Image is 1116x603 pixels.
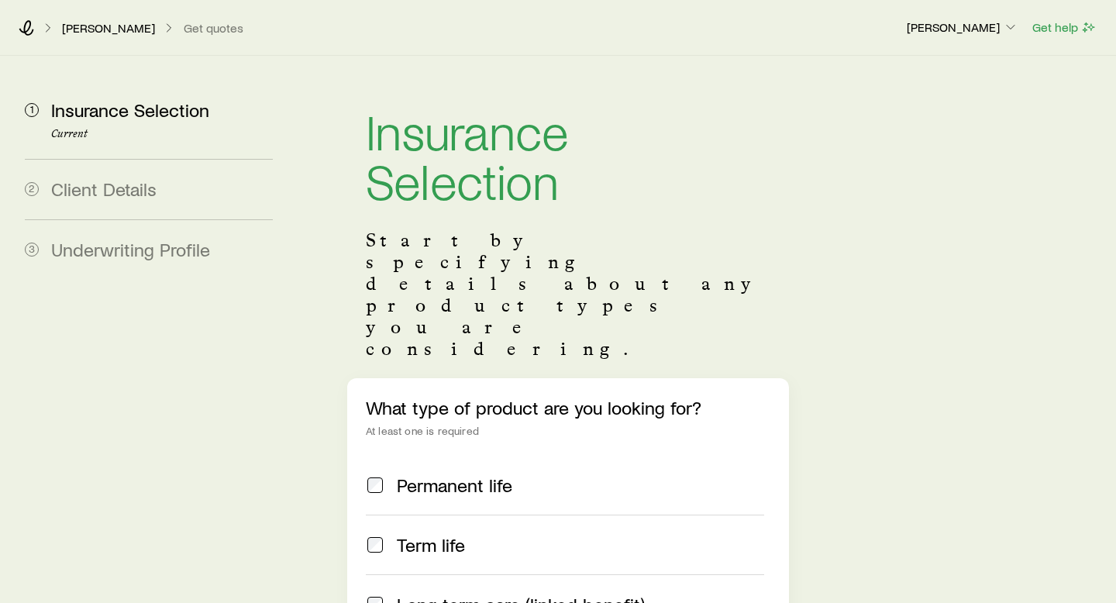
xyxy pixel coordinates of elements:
[1032,19,1097,36] button: Get help
[25,243,39,257] span: 3
[906,19,1019,37] button: [PERSON_NAME]
[51,98,209,121] span: Insurance Selection
[25,182,39,196] span: 2
[366,425,770,437] div: At least one is required
[397,474,512,496] span: Permanent life
[366,229,770,360] p: Start by specifying details about any product types you are considering.
[183,21,244,36] button: Get quotes
[367,477,383,493] input: Permanent life
[907,19,1018,35] p: [PERSON_NAME]
[51,177,157,200] span: Client Details
[51,238,210,260] span: Underwriting Profile
[62,20,155,36] p: [PERSON_NAME]
[366,105,770,205] h1: Insurance Selection
[51,128,273,140] p: Current
[397,534,465,556] span: Term life
[366,397,770,419] p: What type of product are you looking for?
[25,103,39,117] span: 1
[367,537,383,553] input: Term life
